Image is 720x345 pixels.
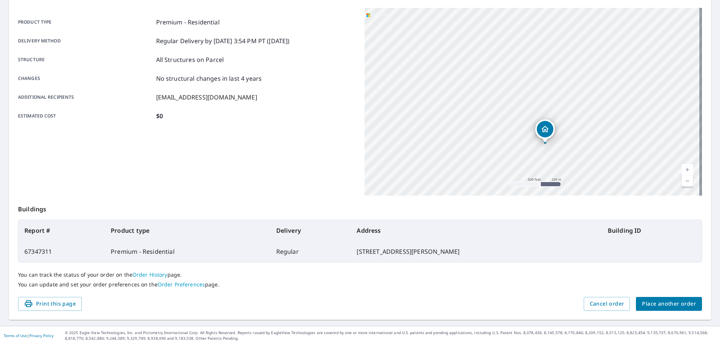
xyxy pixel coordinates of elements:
[584,297,630,311] button: Cancel order
[682,175,693,187] a: Current Level 16, Zoom Out
[18,241,105,262] td: 67347311
[682,164,693,175] a: Current Level 16, Zoom In
[156,93,257,102] p: [EMAIL_ADDRESS][DOMAIN_NAME]
[270,241,351,262] td: Regular
[24,299,76,309] span: Print this page
[156,36,290,45] p: Regular Delivery by [DATE] 3:54 PM PT ([DATE])
[18,297,82,311] button: Print this page
[18,281,702,288] p: You can update and set your order preferences on the page.
[29,333,54,338] a: Privacy Policy
[642,299,696,309] span: Place another order
[636,297,702,311] button: Place another order
[18,93,153,102] p: Additional recipients
[158,281,205,288] a: Order Preferences
[65,330,716,341] p: © 2025 Eagle View Technologies, Inc. and Pictometry International Corp. All Rights Reserved. Repo...
[133,271,167,278] a: Order History
[590,299,624,309] span: Cancel order
[156,18,220,27] p: Premium - Residential
[18,111,153,121] p: Estimated cost
[535,119,555,143] div: Dropped pin, building 1, Residential property, 111 Beacon Hill Dr Saint Charles, MO 63301
[4,333,54,338] p: |
[18,271,702,278] p: You can track the status of your order on the page.
[156,55,224,64] p: All Structures on Parcel
[18,74,153,83] p: Changes
[351,241,601,262] td: [STREET_ADDRESS][PERSON_NAME]
[18,18,153,27] p: Product type
[18,36,153,45] p: Delivery method
[18,55,153,64] p: Structure
[351,220,601,241] th: Address
[18,196,702,220] p: Buildings
[105,220,270,241] th: Product type
[18,220,105,241] th: Report #
[270,220,351,241] th: Delivery
[156,111,163,121] p: $0
[156,74,262,83] p: No structural changes in last 4 years
[105,241,270,262] td: Premium - Residential
[4,333,27,338] a: Terms of Use
[602,220,702,241] th: Building ID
